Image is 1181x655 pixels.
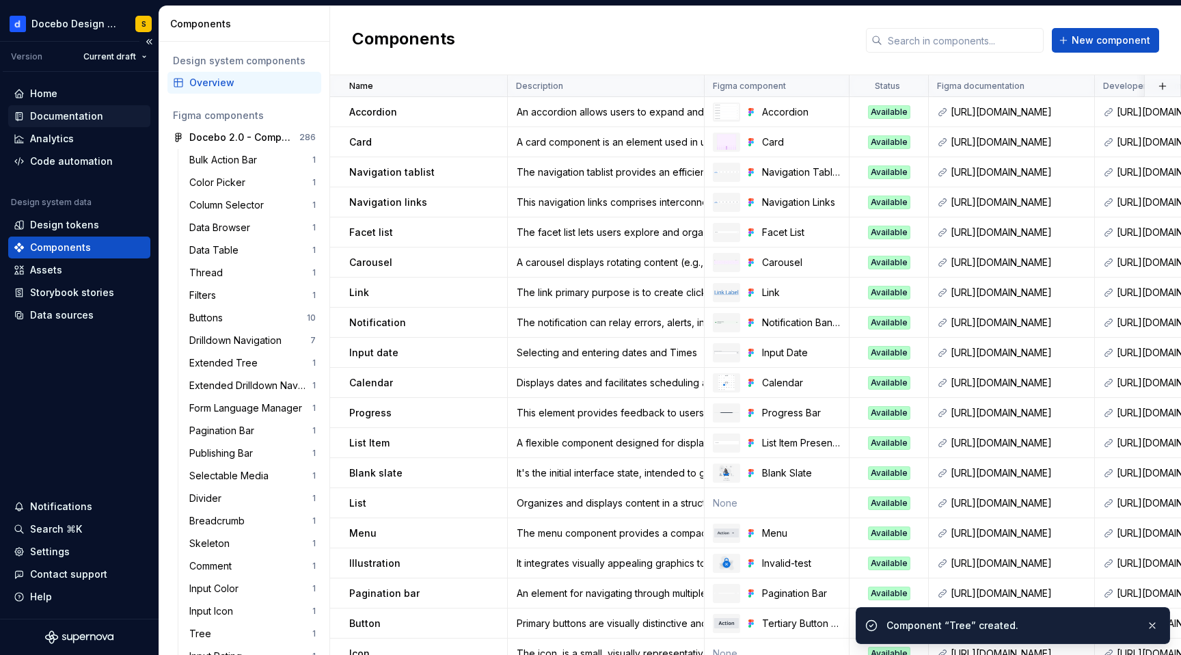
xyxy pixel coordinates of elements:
img: Calendar [718,375,735,391]
a: Bulk Action Bar1 [184,149,321,171]
p: List Item [349,436,390,450]
div: Available [868,346,910,360]
div: List Item Presentation [762,436,841,450]
div: Docebo Design System [31,17,119,31]
div: Organizes and displays content in a structured list format [508,496,703,510]
a: Extended Drilldown Navigation1 [184,375,321,397]
div: S [141,18,146,29]
div: 1 [312,516,316,526]
a: Column Selector1 [184,194,321,216]
div: Data Browser [189,221,256,235]
div: Available [868,587,910,600]
div: Tree [189,627,217,641]
div: Notification Banner [762,316,841,330]
div: Invalid-test [762,557,841,570]
div: Input Icon [189,604,239,618]
a: Form Language Manager1 [184,397,321,419]
div: Assets [30,263,62,277]
p: Blank slate [349,466,403,480]
div: 286 [299,132,316,143]
div: 1 [312,290,316,301]
div: Documentation [30,109,103,123]
img: Navigation Tablist [714,171,739,173]
a: Pagination Bar1 [184,420,321,442]
div: Publishing Bar [189,446,258,460]
div: Design tokens [30,218,99,232]
div: Facet List [762,226,841,239]
button: Contact support [8,563,150,585]
div: Available [868,286,910,299]
div: Available [868,196,910,209]
a: Drilldown Navigation7 [184,330,321,351]
a: Storybook stories [8,282,150,304]
div: This element provides feedback to users about the status of an ongoing process. [508,406,703,420]
div: Docebo 2.0 - Components Library [189,131,291,144]
div: 1 [312,583,316,594]
div: Storybook stories [30,286,114,299]
p: Figma component [713,81,786,92]
div: Menu [762,526,841,540]
div: Components [170,17,324,31]
div: Component “Tree” created. [886,619,1135,632]
p: Figma documentation [937,81,1024,92]
div: Bulk Action Bar [189,153,262,167]
div: [URL][DOMAIN_NAME] [951,346,1086,360]
button: New component [1052,28,1159,53]
td: None [705,488,850,518]
div: 1 [312,470,316,481]
a: Analytics [8,128,150,150]
div: Color Picker [189,176,251,189]
div: Analytics [30,132,74,146]
div: Selectable Media [189,469,274,483]
img: Menu [714,529,739,538]
img: Card [717,134,736,150]
div: [URL][DOMAIN_NAME] [951,436,1086,450]
div: Filters [189,289,221,302]
div: Navigation Tablist [762,165,841,179]
a: Code automation [8,150,150,172]
div: [URL][DOMAIN_NAME] [951,587,1086,600]
p: Pagination bar [349,587,420,600]
div: 1 [312,448,316,459]
input: Search in components... [882,28,1044,53]
img: Tertiary Button Neutral [714,618,739,628]
p: Carousel [349,256,392,269]
svg: Supernova Logo [45,630,113,644]
div: [URL][DOMAIN_NAME] [951,226,1086,239]
img: Blank Slate [718,465,735,481]
div: A carousel displays rotating content (e.g., images, cards) for efficient information or media pre... [508,256,703,269]
a: Data Table1 [184,239,321,261]
div: An accordion allows users to expand and collapse sections of content. [508,105,703,119]
div: The notification can relay errors, alerts, info, or success messages specific to page sections [508,316,703,330]
div: 1 [312,222,316,233]
div: Form Language Manager [189,401,308,415]
p: Progress [349,406,392,420]
p: Illustration [349,557,401,570]
div: Pagination Bar [189,424,260,438]
a: Home [8,83,150,105]
div: Components [30,241,91,254]
div: Navigation Links [762,196,841,209]
a: Documentation [8,105,150,127]
div: Card [762,135,841,149]
div: [URL][DOMAIN_NAME] [951,135,1086,149]
div: 1 [312,155,316,165]
div: [URL][DOMAIN_NAME] [951,256,1086,269]
div: Breadcrumb [189,514,250,528]
div: Primary buttons are visually distinctive and strategically placed to prompt primary actions [508,617,703,630]
img: Notification Banner [714,321,739,325]
div: Available [868,165,910,179]
div: [URL][DOMAIN_NAME] [951,316,1086,330]
a: Breadcrumb1 [184,510,321,532]
div: The facet list lets users explore and organize data by selecting specific criteria, like categori... [508,226,703,239]
div: 1 [312,538,316,549]
div: Search ⌘K [30,522,82,536]
p: Calendar [349,376,393,390]
button: Collapse sidebar [139,32,159,51]
div: Figma components [173,109,316,122]
div: Version [11,51,42,62]
button: Search ⌘K [8,518,150,540]
a: Color Picker1 [184,172,321,193]
div: Calendar [762,376,841,390]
